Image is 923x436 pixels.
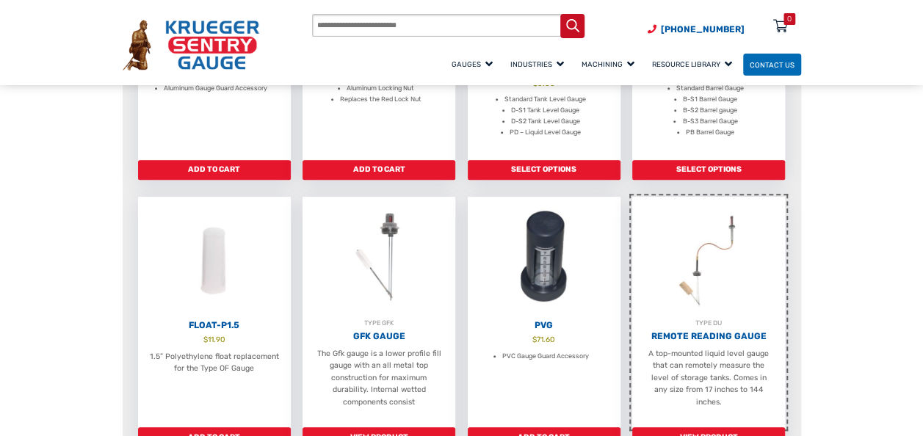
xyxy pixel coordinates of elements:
a: TYPE GFKGFK Gauge The Gfk gauge is a lower profile fill gauge with an all metal top construction ... [303,197,455,428]
li: B-S2 Barrel gauge [683,105,737,116]
a: Add to cart: “ALN” [303,160,455,181]
p: 1.5” Polyethylene float replacement for the Type OF Gauge [149,351,280,375]
a: Add to cart: “At A Glance” [468,160,620,181]
img: Float-P1.5 [138,197,291,318]
li: PB Barrel Gauge [686,127,734,138]
img: Remote Reading Gauge [632,197,785,318]
a: Gauges [445,51,504,77]
h2: PVG [468,320,620,331]
bdi: 11.90 [203,335,225,344]
span: Contact Us [750,60,794,68]
a: Resource Library [645,51,743,77]
li: D-S2 Tank Level Gauge [511,116,580,127]
li: Standard Tank Level Gauge [504,94,586,105]
a: TYPE DURemote Reading Gauge A top-mounted liquid level gauge that can remotely measure the level ... [632,197,785,428]
p: The Gfk gauge is a lower profile fill gauge with an all metal top construction for maximum durabi... [314,348,444,409]
span: $ [533,79,537,88]
li: Aluminum Gauge Guard Accessory [164,83,267,94]
a: Add to cart: “Barrel Gauge” [632,160,785,181]
span: $ [203,335,208,344]
h2: Remote Reading Gauge [632,331,785,342]
h2: GFK Gauge [303,331,455,342]
div: 0 [787,13,792,25]
a: Contact Us [743,54,801,76]
a: Float-P1.5 $11.90 1.5” Polyethylene float replacement for the Type OF Gauge [138,197,291,428]
div: TYPE DU [632,318,785,329]
span: Machining [582,60,634,68]
p: A top-mounted liquid level gauge that can remotely measure the level of storage tanks. Comes in a... [643,348,774,409]
li: PD – Liquid Level Gauge [510,127,581,138]
bdi: 0.00 [533,79,555,88]
span: [PHONE_NUMBER] [661,24,745,34]
span: $ [532,335,537,344]
span: Resource Library [652,60,732,68]
a: Add to cart: “ALG-H” [138,160,291,181]
img: PVG [468,197,620,318]
bdi: 71.60 [532,335,555,344]
li: B-S1 Barrel Gauge [683,94,737,105]
h2: Float-P1.5 [138,320,291,331]
span: Gauges [452,60,493,68]
a: Industries [504,51,575,77]
img: Krueger Sentry Gauge [123,20,259,70]
li: Aluminum Locking Nut [347,83,414,94]
li: B-S3 Barrel Gauge [682,116,737,127]
img: GFK Gauge [303,197,455,318]
div: TYPE GFK [303,318,455,329]
li: Standard Barrel Gauge [676,83,744,94]
li: Replaces the Red Lock Nut [340,94,421,105]
li: PVC Gauge Guard Accessory [502,351,589,362]
span: Industries [510,60,564,68]
a: Machining [575,51,645,77]
a: PVG $71.60 PVC Gauge Guard Accessory [468,197,620,428]
li: D-S1 Tank Level Gauge [511,105,579,116]
a: Phone Number (920) 434-8860 [648,23,745,36]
